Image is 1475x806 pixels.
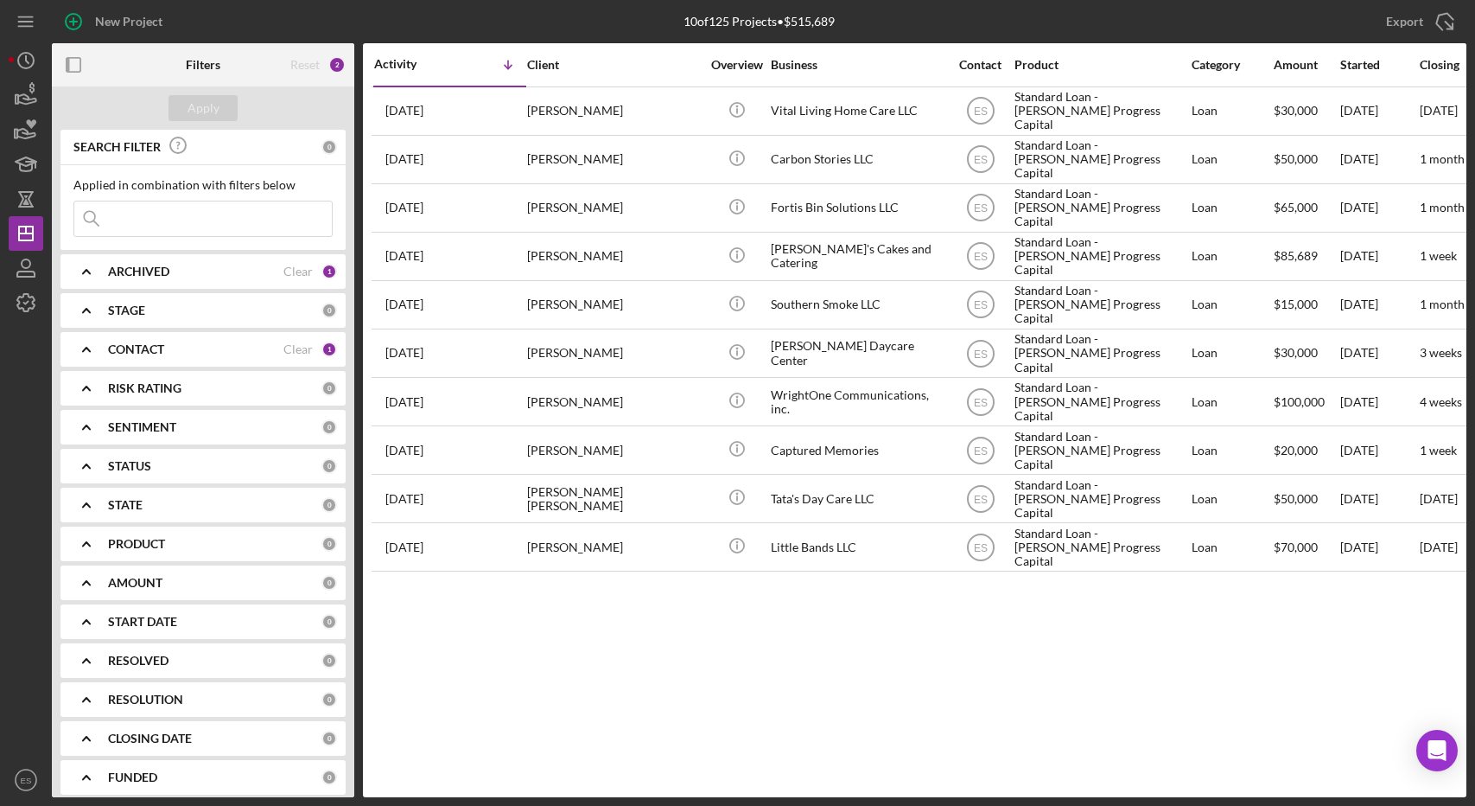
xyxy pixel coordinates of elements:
[527,137,700,182] div: [PERSON_NAME]
[321,419,337,435] div: 0
[108,304,145,317] b: STAGE
[1274,330,1338,376] div: $30,000
[1192,330,1272,376] div: Loan
[771,524,944,570] div: Little Bands LLC
[1420,345,1462,360] time: 3 weeks
[771,476,944,521] div: Tata's Day Care LLC
[385,395,423,409] time: 2025-08-11 11:23
[1340,233,1418,279] div: [DATE]
[385,541,423,554] time: 2025-06-30 20:24
[108,615,177,629] b: START DATE
[771,88,944,134] div: Vital Living Home Care LLC
[973,299,987,311] text: ES
[108,381,181,395] b: RISK RATING
[1340,476,1418,521] div: [DATE]
[704,58,769,72] div: Overview
[1014,282,1187,328] div: Standard Loan - [PERSON_NAME] Progress Capital
[385,201,423,214] time: 2025-08-26 14:14
[973,251,987,263] text: ES
[321,575,337,591] div: 0
[1192,524,1272,570] div: Loan
[1274,427,1338,473] div: $20,000
[1014,330,1187,376] div: Standard Loan - [PERSON_NAME] Progress Capital
[973,106,987,118] text: ES
[1369,4,1466,39] button: Export
[108,459,151,473] b: STATUS
[771,330,944,376] div: [PERSON_NAME] Daycare Center
[1014,233,1187,279] div: Standard Loan - [PERSON_NAME] Progress Capital
[21,776,32,785] text: ES
[1274,476,1338,521] div: $50,000
[1274,282,1338,328] div: $15,000
[1192,88,1272,134] div: Loan
[527,185,700,231] div: [PERSON_NAME]
[527,427,700,473] div: [PERSON_NAME]
[1192,476,1272,521] div: Loan
[321,264,337,279] div: 1
[73,178,333,192] div: Applied in combination with filters below
[1420,394,1462,409] time: 4 weeks
[973,348,987,360] text: ES
[374,57,450,71] div: Activity
[290,58,320,72] div: Reset
[1420,540,1458,554] time: [DATE]
[328,56,346,74] div: 2
[1340,137,1418,182] div: [DATE]
[1274,524,1338,570] div: $70,000
[321,770,337,785] div: 0
[73,140,161,154] b: SEARCH FILTER
[1014,185,1187,231] div: Standard Loan - [PERSON_NAME] Progress Capital
[283,342,313,356] div: Clear
[1274,233,1338,279] div: $85,689
[9,763,43,797] button: ES
[188,95,219,121] div: Apply
[108,771,157,784] b: FUNDED
[321,536,337,552] div: 0
[108,576,162,590] b: AMOUNT
[1420,491,1458,506] time: [DATE]
[1014,427,1187,473] div: Standard Loan - [PERSON_NAME] Progress Capital
[108,498,143,512] b: STATE
[527,233,700,279] div: [PERSON_NAME]
[1420,200,1465,214] time: 1 month
[1274,185,1338,231] div: $65,000
[321,381,337,396] div: 0
[771,427,944,473] div: Captured Memories
[771,282,944,328] div: Southern Smoke LLC
[321,731,337,746] div: 0
[108,654,168,668] b: RESOLVED
[973,396,987,408] text: ES
[108,537,165,551] b: PRODUCT
[1192,282,1272,328] div: Loan
[1340,88,1418,134] div: [DATE]
[1416,730,1458,771] div: Open Intercom Messenger
[973,493,987,505] text: ES
[1340,330,1418,376] div: [DATE]
[1420,297,1465,311] time: 1 month
[948,58,1013,72] div: Contact
[283,265,313,278] div: Clear
[1014,524,1187,570] div: Standard Loan - [PERSON_NAME] Progress Capital
[168,95,238,121] button: Apply
[385,152,423,166] time: 2025-08-26 14:37
[321,692,337,707] div: 0
[1420,443,1457,457] time: 1 week
[1340,427,1418,473] div: [DATE]
[683,15,835,29] div: 10 of 125 Projects • $515,689
[1192,427,1272,473] div: Loan
[108,265,169,278] b: ARCHIVED
[527,58,700,72] div: Client
[1340,282,1418,328] div: [DATE]
[108,342,164,356] b: CONTACT
[321,653,337,668] div: 0
[527,282,700,328] div: [PERSON_NAME]
[1386,4,1423,39] div: Export
[321,303,337,318] div: 0
[1014,137,1187,182] div: Standard Loan - [PERSON_NAME] Progress Capital
[1192,137,1272,182] div: Loan
[385,297,423,311] time: 2025-08-20 13:53
[1014,88,1187,134] div: Standard Loan - [PERSON_NAME] Progress Capital
[1274,137,1338,182] div: $50,000
[771,137,944,182] div: Carbon Stories LLC
[1192,379,1272,425] div: Loan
